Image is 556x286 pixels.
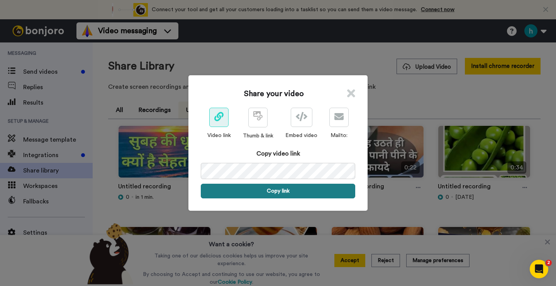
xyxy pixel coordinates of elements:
div: Thumb & link [243,132,273,140]
div: Copy video link [201,149,355,158]
h1: Share your video [244,88,304,99]
div: Embed video [285,132,317,139]
iframe: Intercom live chat [530,260,548,278]
button: Copy link [201,184,355,198]
span: 2 [546,260,552,266]
div: Video link [207,132,231,139]
div: Mailto: [329,132,349,139]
